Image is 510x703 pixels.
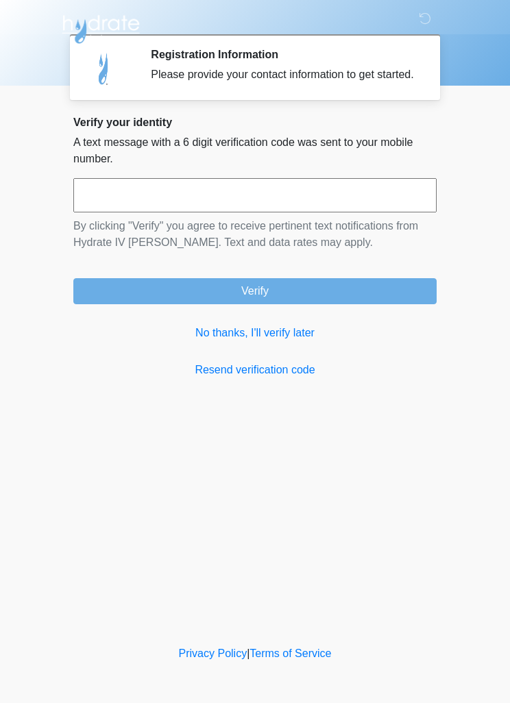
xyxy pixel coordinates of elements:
img: Hydrate IV Bar - Chandler Logo [60,10,142,45]
a: Resend verification code [73,362,437,378]
a: Terms of Service [250,647,331,659]
a: No thanks, I'll verify later [73,325,437,341]
a: | [247,647,250,659]
p: By clicking "Verify" you agree to receive pertinent text notifications from Hydrate IV [PERSON_NA... [73,218,437,251]
div: Please provide your contact information to get started. [151,66,416,83]
img: Agent Avatar [84,48,125,89]
h2: Verify your identity [73,116,437,129]
a: Privacy Policy [179,647,247,659]
button: Verify [73,278,437,304]
p: A text message with a 6 digit verification code was sent to your mobile number. [73,134,437,167]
